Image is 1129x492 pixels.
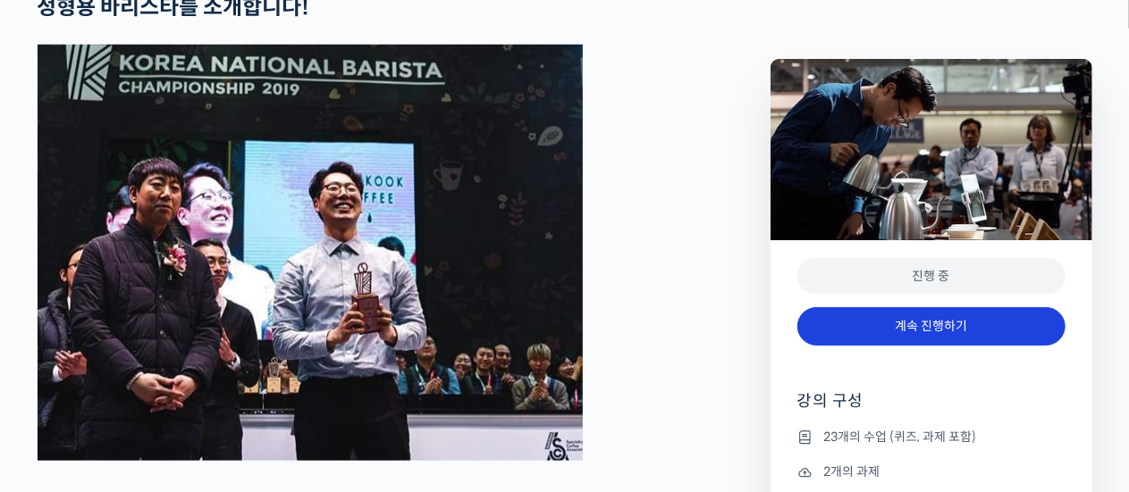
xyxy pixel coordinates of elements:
[797,426,1066,447] li: 23개의 수업 (퀴즈, 과제 포함)
[164,371,185,386] span: 대화
[5,344,118,388] a: 홈
[56,371,67,385] span: 홈
[797,258,1066,295] div: 진행 중
[797,390,1066,426] h4: 강의 구성
[231,344,343,388] a: 설정
[797,307,1066,346] a: 계속 진행하기
[276,371,298,385] span: 설정
[118,344,231,388] a: 대화
[797,462,1066,483] li: 2개의 과제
